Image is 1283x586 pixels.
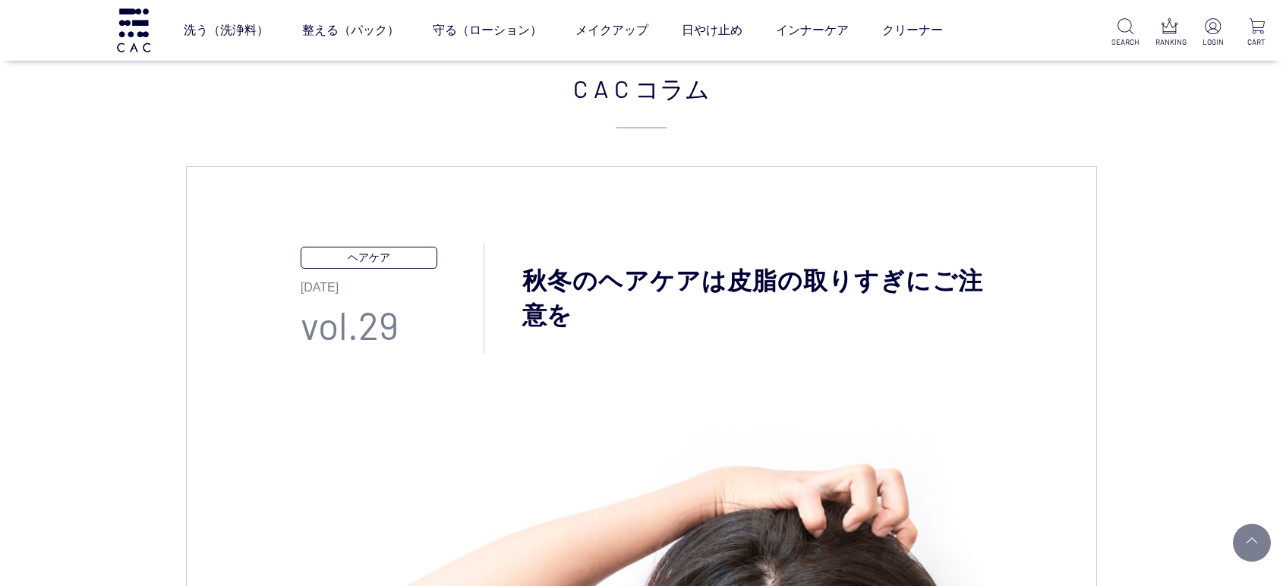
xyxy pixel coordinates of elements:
[433,9,542,52] a: 守る（ローション）
[484,264,982,332] h1: 秋冬のヘアケアは皮脂の取りすぎにご注意を
[1111,36,1140,48] p: SEARCH
[1243,18,1271,48] a: CART
[776,9,849,52] a: インナーケア
[682,9,742,52] a: 日やけ止め
[301,297,484,354] p: vol.29
[115,8,153,52] img: logo
[575,9,648,52] a: メイクアップ
[301,269,484,297] p: [DATE]
[635,70,710,106] span: コラム
[1199,18,1227,48] a: LOGIN
[1155,18,1184,48] a: RANKING
[1243,36,1271,48] p: CART
[301,247,437,269] p: ヘアケア
[1155,36,1184,48] p: RANKING
[1199,36,1227,48] p: LOGIN
[302,9,399,52] a: 整える（パック）
[1111,18,1140,48] a: SEARCH
[184,9,269,52] a: 洗う（洗浄料）
[186,70,1097,128] div: CAC
[882,9,943,52] a: クリーナー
